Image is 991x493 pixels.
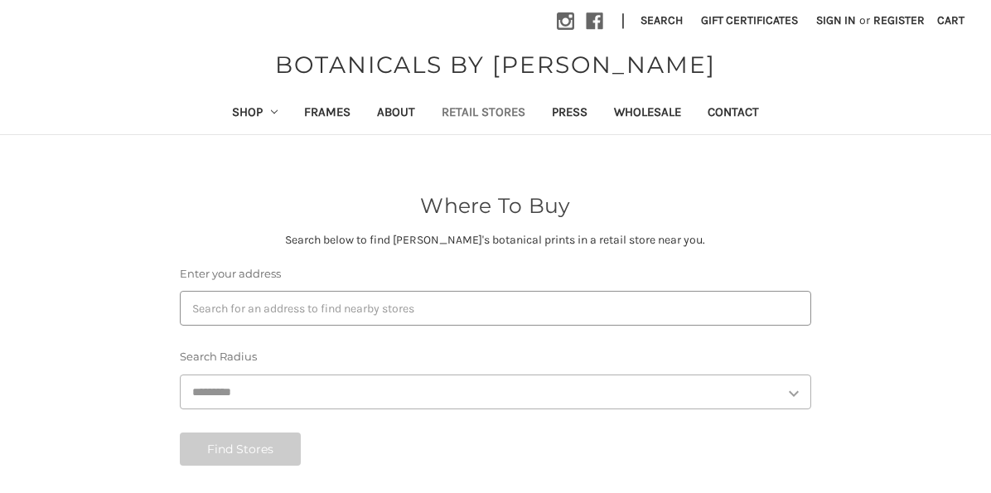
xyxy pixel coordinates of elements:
[219,94,292,134] a: Shop
[180,231,811,249] p: Search below to find [PERSON_NAME]'s botanical prints in a retail store near you.
[858,12,872,29] span: or
[539,94,601,134] a: Press
[364,94,428,134] a: About
[428,94,539,134] a: Retail Stores
[291,94,364,134] a: Frames
[937,13,964,27] span: Cart
[694,94,772,134] a: Contact
[180,266,811,283] label: Enter your address
[180,433,301,466] button: Find Stores
[267,47,724,82] a: BOTANICALS BY [PERSON_NAME]
[601,94,694,134] a: Wholesale
[180,349,811,365] label: Search Radius
[180,291,811,326] input: Search for an address to find nearby stores
[615,8,631,35] li: |
[180,191,811,222] h2: Where To Buy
